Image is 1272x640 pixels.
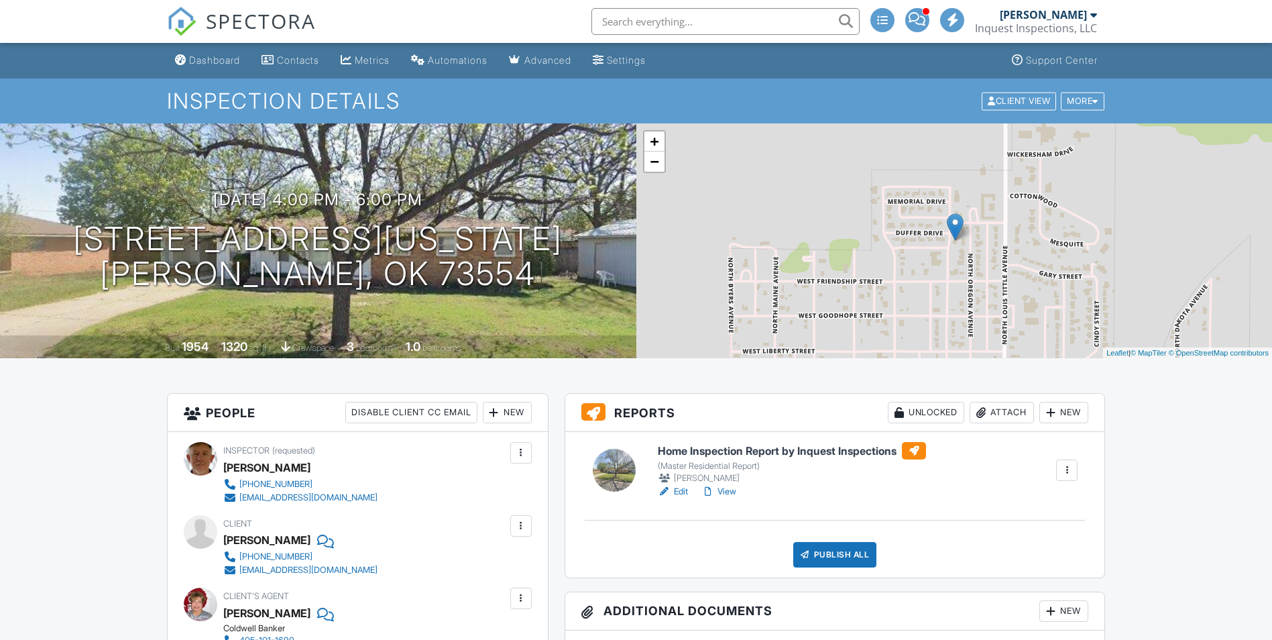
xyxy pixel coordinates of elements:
a: Settings [587,48,651,73]
a: Automations (Advanced) [406,48,493,73]
h3: Reports [565,394,1105,432]
div: Advanced [524,54,571,66]
a: Client View [980,95,1059,105]
a: [PHONE_NUMBER] [223,478,378,491]
div: New [1039,600,1088,622]
a: [EMAIL_ADDRESS][DOMAIN_NAME] [223,564,378,577]
div: 1.0 [406,339,420,354]
div: Publish All [793,542,877,568]
div: Coldwell Banker [223,623,388,634]
div: More [1061,92,1104,110]
h3: People [168,394,548,432]
span: bathrooms [422,343,461,353]
span: bedrooms [356,343,393,353]
div: New [1039,402,1088,423]
span: Client's Agent [223,591,289,601]
div: Contacts [277,54,319,66]
div: Disable Client CC Email [345,402,477,423]
span: SPECTORA [206,7,316,35]
a: [PERSON_NAME] [223,603,310,623]
a: Zoom out [644,152,664,172]
a: Advanced [504,48,577,73]
input: Search everything... [591,8,860,35]
div: Attach [970,402,1034,423]
a: Contacts [256,48,325,73]
div: Automations [428,54,487,66]
div: [PHONE_NUMBER] [239,479,312,490]
span: (requested) [272,445,315,456]
div: [PERSON_NAME] [223,458,310,478]
a: [PHONE_NUMBER] [223,550,378,564]
div: Settings [607,54,646,66]
div: Inquest Inspections, LLC [975,21,1097,35]
div: | [1103,348,1272,359]
span: crawlspace [292,343,334,353]
span: Client [223,519,252,529]
div: (Master Residential Report) [658,461,926,472]
div: Unlocked [888,402,964,423]
div: 1320 [221,339,247,354]
div: [PHONE_NUMBER] [239,551,312,562]
span: sq. ft. [249,343,268,353]
a: Dashboard [170,48,245,73]
a: View [701,485,736,498]
div: [EMAIL_ADDRESS][DOMAIN_NAME] [239,565,378,576]
div: New [483,402,532,423]
a: SPECTORA [167,18,316,46]
h3: [DATE] 4:00 pm - 6:00 pm [213,191,422,209]
a: Support Center [1006,48,1103,73]
div: Client View [982,92,1056,110]
div: 3 [347,339,354,354]
a: Leaflet [1106,349,1129,357]
a: © OpenStreetMap contributors [1169,349,1269,357]
h6: Home Inspection Report by Inquest Inspections [658,442,926,460]
a: Edit [658,485,688,498]
h3: Additional Documents [565,592,1105,631]
a: Metrics [335,48,395,73]
div: Metrics [355,54,390,66]
h1: Inspection Details [167,89,1106,113]
span: Built [165,343,180,353]
a: © MapTiler [1131,349,1167,357]
div: [PERSON_NAME] [223,530,310,550]
h1: [STREET_ADDRESS][US_STATE] [PERSON_NAME], OK 73554 [73,221,563,292]
a: Zoom in [644,131,664,152]
div: [EMAIL_ADDRESS][DOMAIN_NAME] [239,492,378,503]
span: Inspector [223,445,270,456]
div: Dashboard [189,54,240,66]
div: [PERSON_NAME] [658,472,926,485]
a: [EMAIL_ADDRESS][DOMAIN_NAME] [223,491,378,504]
div: 1954 [182,339,209,354]
img: The Best Home Inspection Software - Spectora [167,7,196,36]
div: [PERSON_NAME] [1000,8,1087,21]
a: Home Inspection Report by Inquest Inspections (Master Residential Report) [PERSON_NAME] [658,442,926,485]
div: Support Center [1026,54,1098,66]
